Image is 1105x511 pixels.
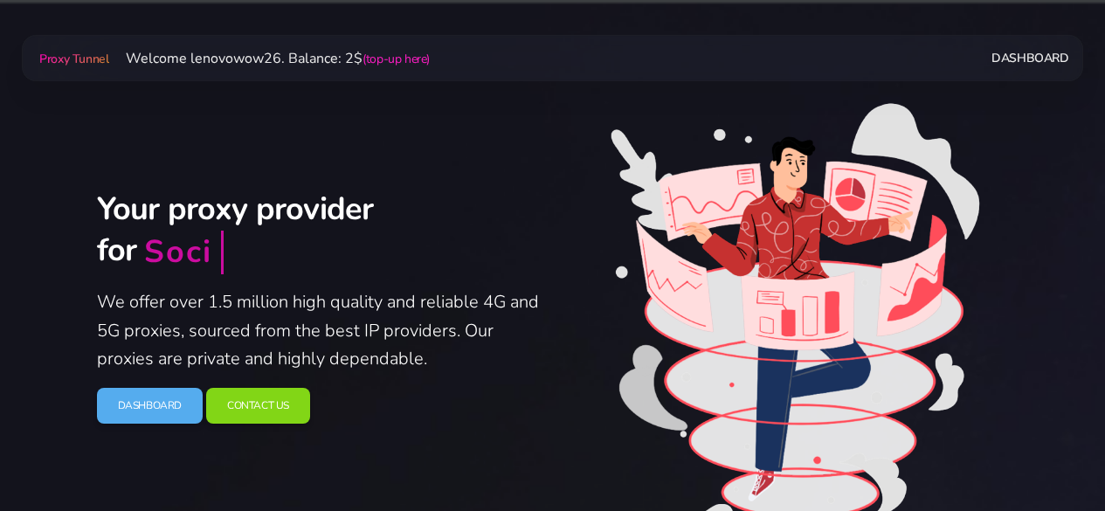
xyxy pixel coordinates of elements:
[206,388,310,424] a: Contact Us
[36,45,112,73] a: Proxy Tunnel
[97,190,542,274] h2: Your proxy provider for
[112,49,430,68] span: Welcome lenovowow26. Balance: 2$
[144,232,212,273] div: Soci
[1005,411,1083,489] iframe: Webchat Widget
[97,388,203,424] a: Dashboard
[97,288,542,374] p: We offer over 1.5 million high quality and reliable 4G and 5G proxies, sourced from the best IP p...
[39,51,108,67] span: Proxy Tunnel
[991,42,1068,74] a: Dashboard
[363,51,430,67] a: (top-up here)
